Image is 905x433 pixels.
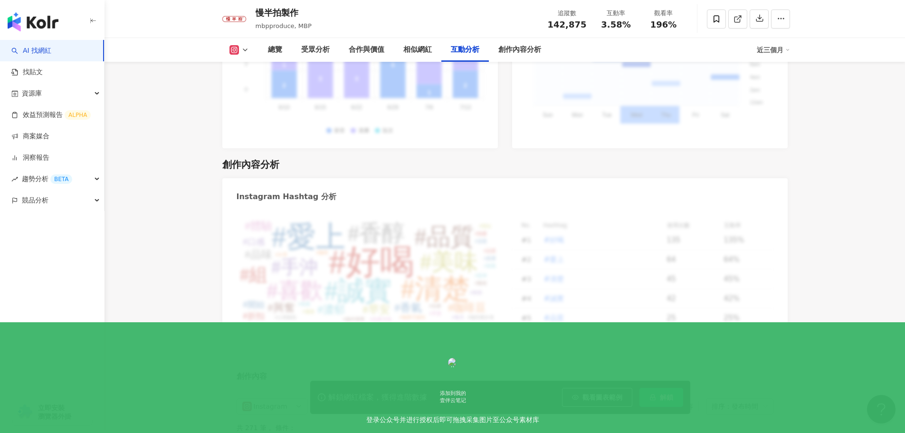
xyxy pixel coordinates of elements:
div: 受眾分析 [301,44,330,56]
span: 196% [650,20,677,29]
span: 趨勢分析 [22,168,72,190]
span: 資源庫 [22,83,42,104]
span: mbpproduce, MBP [256,22,312,29]
div: 互動分析 [451,44,479,56]
a: 找貼文 [11,67,43,77]
div: 互動率 [598,9,634,18]
span: 競品分析 [22,190,48,211]
a: searchAI 找網紅 [11,46,51,56]
div: 合作與價值 [349,44,384,56]
div: 慢半拍製作 [256,7,312,19]
span: rise [11,176,18,183]
a: 洞察報告 [11,153,49,163]
span: 3.58% [601,20,630,29]
div: 相似網紅 [403,44,432,56]
div: 追蹤數 [548,9,587,18]
div: 總覽 [268,44,282,56]
img: logo [8,12,58,31]
img: KOL Avatar [220,5,248,33]
div: Instagram Hashtag 分析 [237,192,336,202]
div: 觀看率 [646,9,682,18]
div: BETA [50,174,72,184]
div: 近三個月 [757,42,790,58]
a: 商案媒合 [11,132,49,141]
span: 142,875 [548,19,587,29]
a: 效益預測報告ALPHA [11,110,91,120]
div: 創作內容分析 [222,158,279,171]
div: 創作內容分析 [498,44,541,56]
